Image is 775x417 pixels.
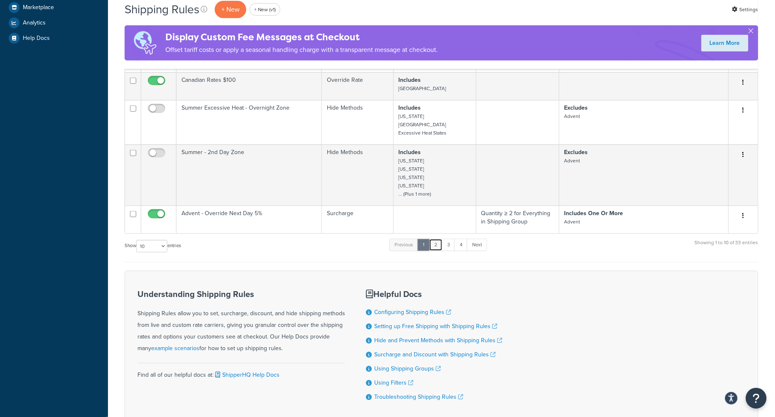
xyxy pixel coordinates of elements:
[366,290,502,299] h3: Helpful Docs
[564,218,580,226] small: Advent
[23,35,50,42] span: Help Docs
[23,4,54,11] span: Marketplace
[374,365,441,373] a: Using Shipping Groups
[177,72,322,100] td: Canadian Rates $100
[213,371,280,380] a: ShipperHQ Help Docs
[322,206,393,233] td: Surcharge
[137,290,345,299] h3: Understanding Shipping Rules
[23,20,46,27] span: Analytics
[389,239,418,251] a: Previous
[564,113,580,120] small: Advent
[374,393,463,402] a: Troubleshooting Shipping Rules
[399,76,421,84] strong: Includes
[374,379,413,388] a: Using Filters
[322,72,393,100] td: Override Rate
[322,100,393,145] td: Hide Methods
[476,206,559,233] td: Quantity ≥ 2 for Everything in Shipping Group
[137,290,345,355] div: Shipping Rules allow you to set, surcharge, discount, and hide shipping methods from live and cus...
[399,157,432,198] small: [US_STATE] [US_STATE] [US_STATE] [US_STATE] ... (Plus 1 more)
[701,35,748,52] a: Learn More
[374,351,495,359] a: Surcharge and Discount with Shipping Rules
[125,25,165,61] img: duties-banner-06bc72dcb5fe05cb3f9472aba00be2ae8eb53ab6f0d8bb03d382ba314ac3c341.png
[732,4,758,15] a: Settings
[746,388,767,409] button: Open Resource Center
[564,103,588,112] strong: Excludes
[6,31,102,46] a: Help Docs
[374,308,451,317] a: Configuring Shipping Rules
[399,103,421,112] strong: Includes
[564,209,623,218] strong: Includes One Or More
[399,113,447,137] small: [US_STATE] [GEOGRAPHIC_DATA] Excessive Heat States
[374,322,497,331] a: Setting up Free Shipping with Shipping Rules
[417,239,430,251] a: 1
[250,3,280,16] a: + New (v1)
[454,239,468,251] a: 4
[322,145,393,206] td: Hide Methods
[467,239,487,251] a: Next
[125,1,199,17] h1: Shipping Rules
[125,240,181,253] label: Show entries
[177,145,322,206] td: Summer - 2nd Day Zone
[429,239,443,251] a: 2
[564,157,580,164] small: Advent
[177,206,322,233] td: Advent - Override Next Day 5%
[564,148,588,157] strong: Excludes
[137,363,345,381] div: Find all of our helpful docs at:
[442,239,455,251] a: 3
[165,44,438,56] p: Offset tariff costs or apply a seasonal handling charge with a transparent message at checkout.
[399,85,446,92] small: [GEOGRAPHIC_DATA]
[6,15,102,30] a: Analytics
[136,240,167,253] select: Showentries
[151,344,199,353] a: example scenarios
[374,336,502,345] a: Hide and Prevent Methods with Shipping Rules
[165,30,438,44] h4: Display Custom Fee Messages at Checkout
[215,1,246,18] p: + New
[399,148,421,157] strong: Includes
[177,100,322,145] td: Summer Excessive Heat - Overnight Zone
[695,238,758,256] div: Showing 1 to 10 of 33 entries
